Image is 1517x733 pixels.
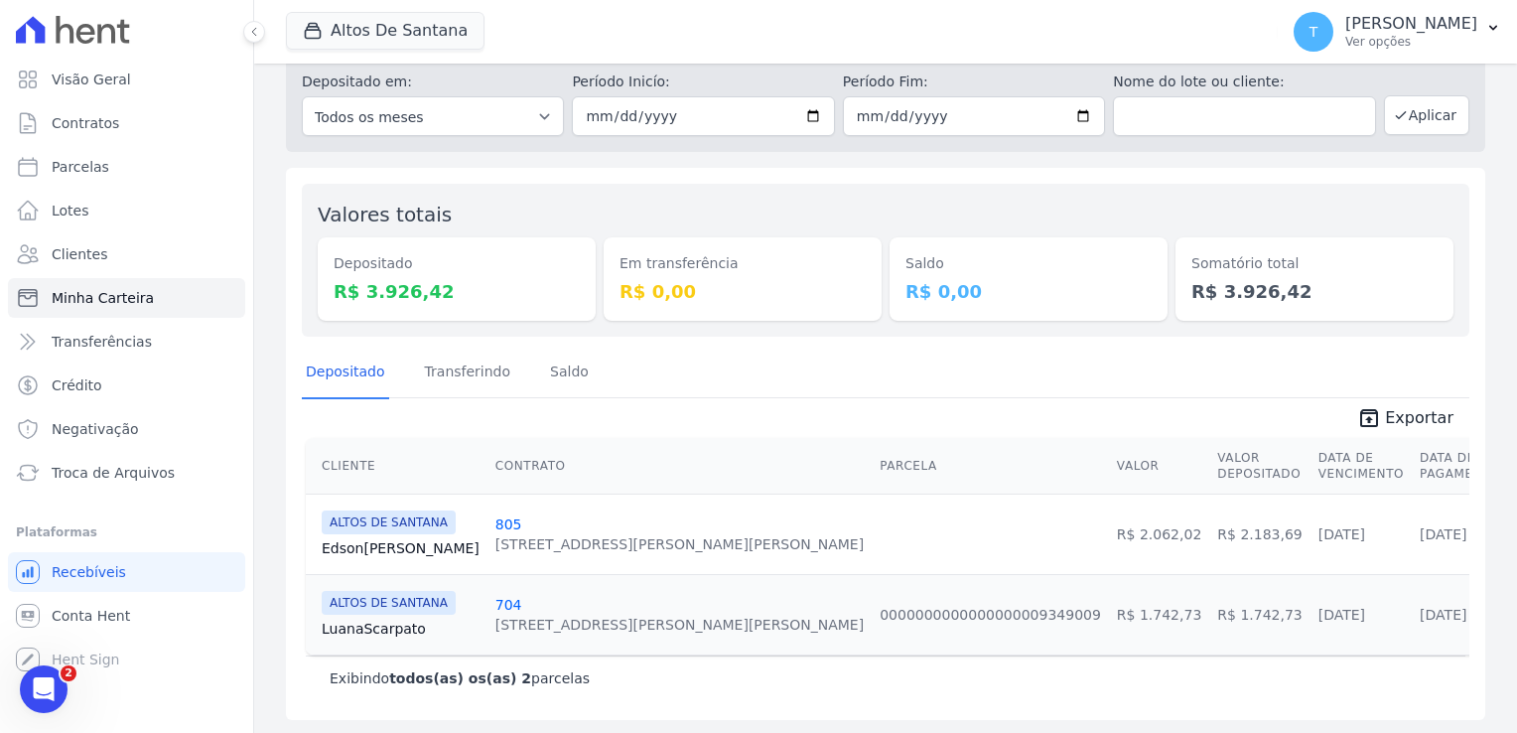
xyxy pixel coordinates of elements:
p: Exibindo parcelas [330,668,590,688]
a: Transferências [8,322,245,362]
td: R$ 2.062,02 [1109,494,1209,574]
a: LuanaScarpato [322,619,480,639]
button: Aplicar [1384,95,1469,135]
a: Visão Geral [8,60,245,99]
iframe: Intercom live chat [20,665,68,713]
a: 0000000000000000009349009 [880,607,1101,623]
td: R$ 2.183,69 [1209,494,1310,574]
a: Conta Hent [8,596,245,636]
a: Troca de Arquivos [8,453,245,493]
a: Parcelas [8,147,245,187]
td: R$ 1.742,73 [1109,574,1209,655]
a: [DATE] [1318,607,1365,623]
a: unarchive Exportar [1341,406,1469,434]
a: Transferindo [421,348,515,399]
span: Parcelas [52,157,109,177]
div: [STREET_ADDRESS][PERSON_NAME][PERSON_NAME] [495,615,864,635]
span: Recebíveis [52,562,126,582]
span: T [1310,25,1318,39]
span: Contratos [52,113,119,133]
a: Contratos [8,103,245,143]
dd: R$ 0,00 [905,278,1152,305]
a: Edson[PERSON_NAME] [322,538,480,558]
div: Plataformas [16,520,237,544]
a: 704 [495,597,522,613]
span: Lotes [52,201,89,220]
span: Exportar [1385,406,1453,430]
label: Período Inicío: [572,72,834,92]
button: Altos De Santana [286,12,484,50]
dt: Somatório total [1191,253,1438,274]
span: Crédito [52,375,102,395]
a: Minha Carteira [8,278,245,318]
dd: R$ 3.926,42 [334,278,580,305]
span: ALTOS DE SANTANA [322,511,456,534]
th: Cliente [306,438,487,495]
a: [DATE] [1420,526,1466,542]
button: T [PERSON_NAME] Ver opções [1278,4,1517,60]
th: Valor Depositado [1209,438,1310,495]
span: 2 [61,665,76,681]
td: R$ 1.742,73 [1209,574,1310,655]
a: Saldo [546,348,593,399]
a: Clientes [8,234,245,274]
p: [PERSON_NAME] [1345,14,1477,34]
span: Minha Carteira [52,288,154,308]
a: [DATE] [1420,607,1466,623]
th: Data de Vencimento [1310,438,1412,495]
dd: R$ 0,00 [620,278,866,305]
label: Depositado em: [302,73,412,89]
label: Período Fim: [843,72,1105,92]
a: Recebíveis [8,552,245,592]
label: Valores totais [318,203,452,226]
span: Clientes [52,244,107,264]
th: Contrato [487,438,872,495]
dd: R$ 3.926,42 [1191,278,1438,305]
dt: Depositado [334,253,580,274]
a: Crédito [8,366,245,405]
th: Data de Pagamento [1412,438,1508,495]
b: todos(as) os(as) 2 [389,670,531,686]
dt: Em transferência [620,253,866,274]
span: ALTOS DE SANTANA [322,591,456,615]
span: Transferências [52,332,152,352]
p: Ver opções [1345,34,1477,50]
a: Depositado [302,348,389,399]
span: Conta Hent [52,606,130,626]
a: [DATE] [1318,526,1365,542]
dt: Saldo [905,253,1152,274]
label: Nome do lote ou cliente: [1113,72,1375,92]
a: Negativação [8,409,245,449]
span: Visão Geral [52,70,131,89]
span: Troca de Arquivos [52,463,175,483]
span: Negativação [52,419,139,439]
th: Parcela [872,438,1109,495]
i: unarchive [1357,406,1381,430]
div: [STREET_ADDRESS][PERSON_NAME][PERSON_NAME] [495,534,864,554]
a: Lotes [8,191,245,230]
th: Valor [1109,438,1209,495]
a: 805 [495,516,522,532]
